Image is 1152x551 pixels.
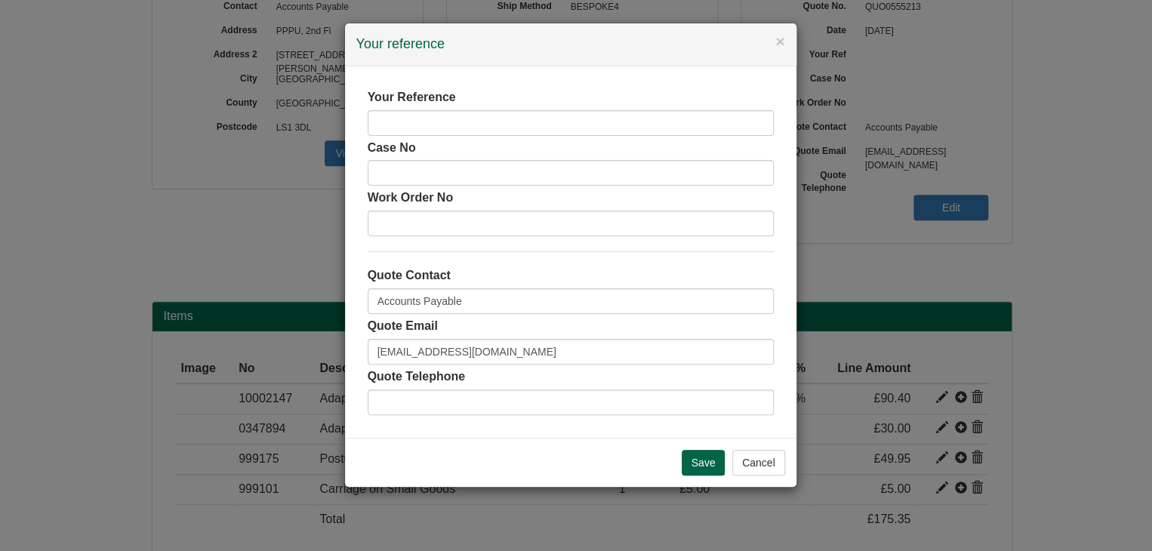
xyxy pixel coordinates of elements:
label: Quote Telephone [368,368,465,386]
button: × [775,33,784,49]
label: Case No [368,140,416,157]
h4: Your reference [356,35,785,54]
label: Your Reference [368,89,456,106]
button: Cancel [732,450,785,476]
input: Save [682,450,725,476]
label: Quote Contact [368,267,451,285]
label: Work Order No [368,189,454,207]
label: Quote Email [368,318,438,335]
